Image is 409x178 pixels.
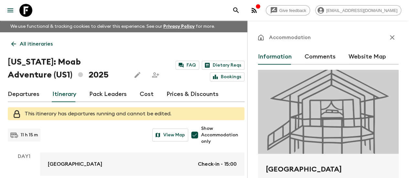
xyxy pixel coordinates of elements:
[40,152,244,176] a: [GEOGRAPHIC_DATA]Check-in - 15:00
[315,5,401,16] div: [EMAIL_ADDRESS][DOMAIN_NAME]
[52,87,76,102] a: Itinerary
[8,21,218,32] p: We use functional & tracking cookies to deliver this experience. See our for more.
[167,87,219,102] a: Prices & Discounts
[276,8,310,13] span: Give feedback
[230,4,242,17] button: search adventures
[140,87,154,102] a: Cost
[266,5,310,16] a: Give feedback
[258,70,399,154] div: Photo of Evo Hotel Salt Lake
[8,56,126,81] h1: [US_STATE]: Moab Adventure (US1) 2025
[20,40,53,48] p: All itineraries
[349,49,386,65] button: Website Map
[48,160,102,168] p: [GEOGRAPHIC_DATA]
[25,111,171,116] span: This itinerary has departures running and cannot be edited.
[8,87,39,102] a: Departures
[202,61,244,70] a: Dietary Reqs
[131,68,144,81] button: Edit this itinerary
[198,160,237,168] p: Check-in - 15:00
[4,4,17,17] button: menu
[163,24,195,29] a: Privacy Policy
[89,87,127,102] a: Pack Leaders
[21,132,38,138] p: 11 h 15 m
[8,37,56,50] a: All itineraries
[258,49,292,65] button: Information
[152,129,188,141] button: View Map
[269,34,311,41] p: Accommodation
[201,125,244,145] span: Show Accommodation only
[323,8,401,13] span: [EMAIL_ADDRESS][DOMAIN_NAME]
[210,72,244,81] a: Bookings
[176,61,199,70] a: FAQ
[305,49,336,65] button: Comments
[8,152,40,160] p: Day 1
[149,68,162,81] span: Share this itinerary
